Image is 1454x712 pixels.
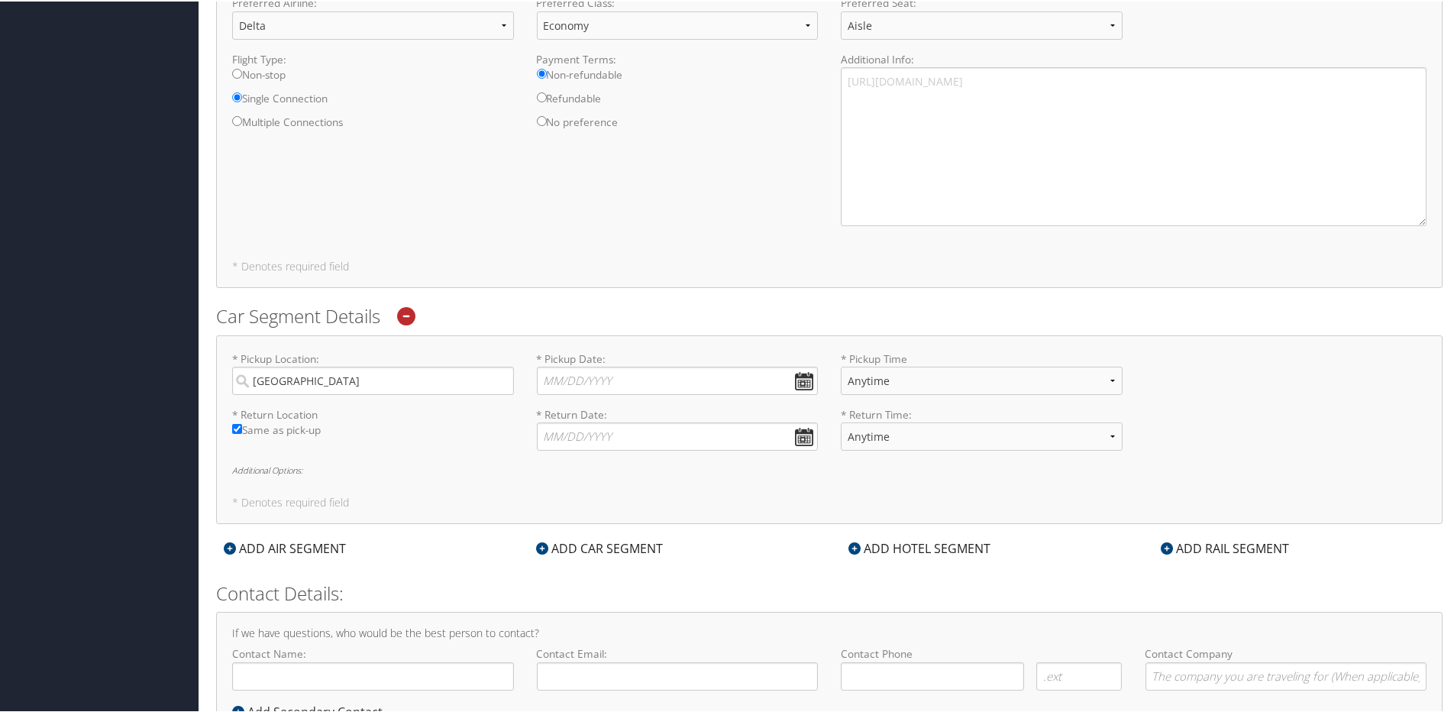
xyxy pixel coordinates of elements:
[232,422,242,432] input: Same as pick-up
[216,579,1443,605] h2: Contact Details:
[537,67,547,77] input: Non-refundable
[537,113,819,137] label: No preference
[841,350,1123,406] label: * Pickup Time
[232,260,1427,270] h5: * Denotes required field
[232,645,514,688] label: Contact Name:
[232,464,1427,473] h6: Additional Options:
[537,406,819,449] label: * Return Date:
[528,538,670,556] div: ADD CAR SEGMENT
[537,115,547,125] input: No preference
[537,365,819,393] input: * Pickup Date:
[537,661,819,689] input: Contact Email:
[216,538,354,556] div: ADD AIR SEGMENT
[1153,538,1297,556] div: ADD RAIL SEGMENT
[232,89,514,113] label: Single Connection
[537,50,819,66] label: Payment Terms:
[232,66,514,89] label: Non-stop
[1036,661,1122,689] input: .ext
[1145,661,1427,689] input: Contact Company
[232,350,514,393] label: * Pickup Location:
[216,302,1443,328] h2: Car Segment Details
[841,538,998,556] div: ADD HOTEL SEGMENT
[841,50,1427,66] label: Additional Info:
[1145,645,1427,688] label: Contact Company
[841,365,1123,393] select: * Pickup Time
[537,89,819,113] label: Refundable
[841,645,1123,660] label: Contact Phone
[537,91,547,101] input: Refundable
[232,496,1427,506] h5: * Denotes required field
[232,91,242,101] input: Single Connection
[232,661,514,689] input: Contact Name:
[841,406,1123,461] label: * Return Time:
[841,421,1123,449] select: * Return Time:
[232,67,242,77] input: Non-stop
[232,421,514,445] label: Same as pick-up
[232,115,242,125] input: Multiple Connections
[232,406,514,421] label: * Return Location
[232,113,514,137] label: Multiple Connections
[232,50,514,66] label: Flight Type:
[537,421,819,449] input: * Return Date:
[537,350,819,393] label: * Pickup Date:
[232,626,1427,637] h4: If we have questions, who would be the best person to contact?
[537,66,819,89] label: Non-refundable
[537,645,819,688] label: Contact Email:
